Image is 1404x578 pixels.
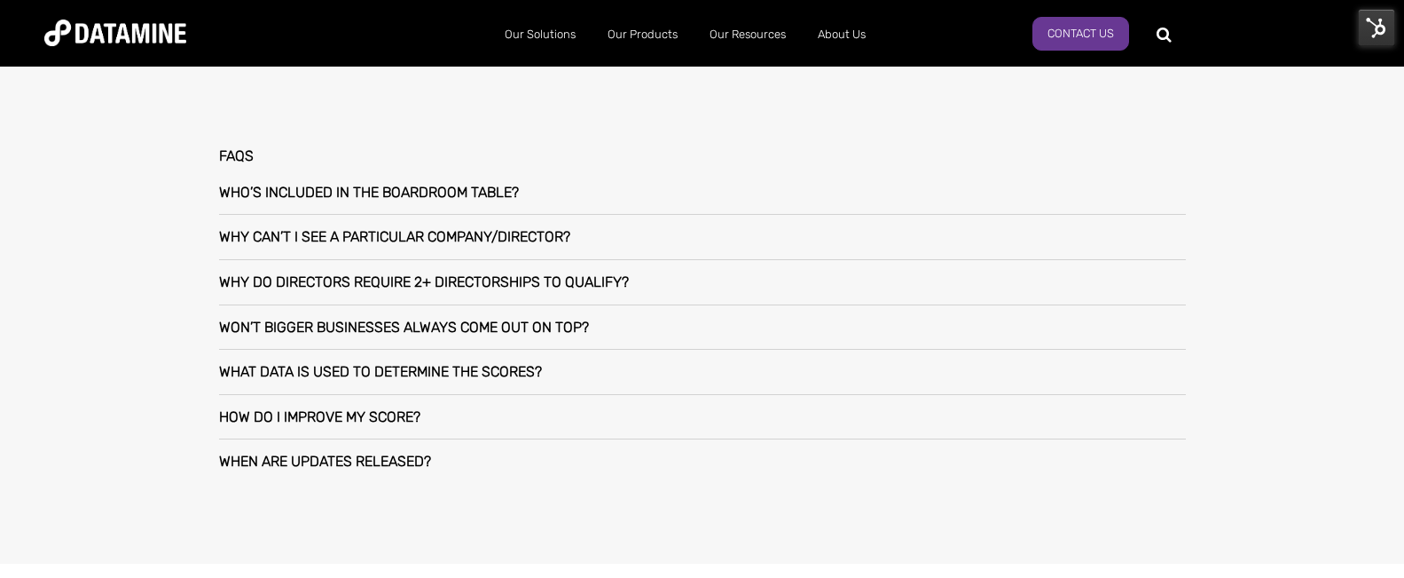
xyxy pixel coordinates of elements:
h3: Why do directors require 2+ directorships to qualify? [219,274,629,290]
h3: Who’s included in The Boardroom Table? [219,185,519,201]
h3: How do I improve my score? [219,409,420,425]
a: Our Resources [694,12,802,58]
a: Contact us [1032,17,1129,51]
h3: What data is used to determine the scores? [219,364,542,380]
h3: When are updates released? [219,454,431,470]
a: About Us [802,12,882,58]
a: Our Solutions [489,12,592,58]
img: Datamine [44,20,186,46]
h3: Won’t bigger businesses always come out on top? [219,320,589,336]
h3: Why can’t I see a particular company/director? [219,229,570,245]
h2: FAQs [219,148,1186,164]
img: HubSpot Tools Menu Toggle [1358,9,1395,46]
a: Our Products [592,12,694,58]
